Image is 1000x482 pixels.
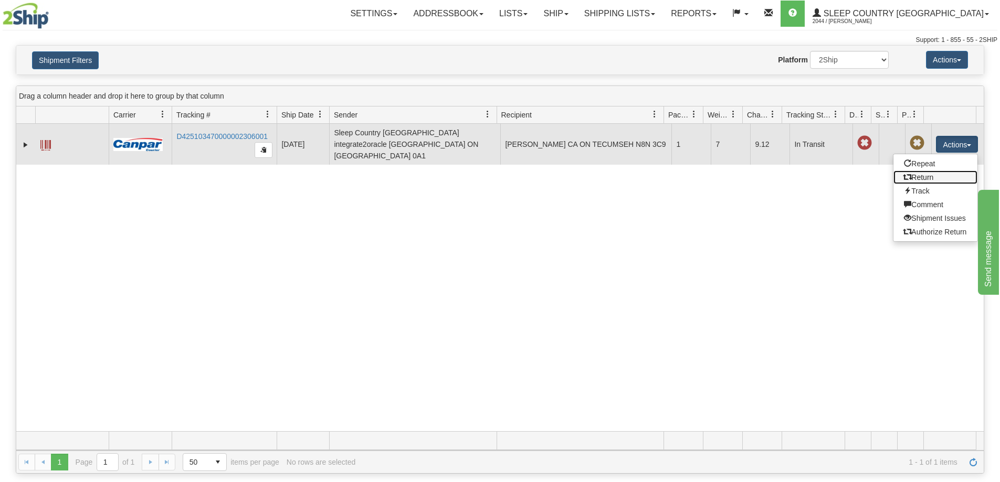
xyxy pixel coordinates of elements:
[176,132,268,141] a: D425103470000002306001
[154,105,172,123] a: Carrier filter column settings
[786,110,832,120] span: Tracking Status
[876,110,885,120] span: Shipment Issues
[893,170,977,184] a: Return
[663,1,724,27] a: Reports
[821,9,984,18] span: Sleep Country [GEOGRAPHIC_DATA]
[209,454,226,470] span: select
[500,124,671,165] td: [PERSON_NAME] CA ON TECUMSEH N8N 3C9
[857,136,872,151] span: Late
[893,225,977,239] a: Authorize Return
[893,184,977,198] a: Track
[668,110,690,120] span: Packages
[329,124,500,165] td: Sleep Country [GEOGRAPHIC_DATA] integrate2oracle [GEOGRAPHIC_DATA] ON [GEOGRAPHIC_DATA] 0A1
[747,110,769,120] span: Charge
[281,110,313,120] span: Ship Date
[363,458,957,466] span: 1 - 1 of 1 items
[827,105,845,123] a: Tracking Status filter column settings
[32,51,99,69] button: Shipment Filters
[491,1,535,27] a: Lists
[190,457,203,467] span: 50
[16,86,984,106] div: grid grouping header
[893,211,977,225] a: Shipment Issues
[535,1,576,27] a: Ship
[965,454,982,470] a: Refresh
[936,136,978,153] button: Actions
[51,454,68,470] span: Page 1
[711,124,750,165] td: 7
[805,1,997,27] a: Sleep Country [GEOGRAPHIC_DATA] 2044 / [PERSON_NAME]
[813,16,891,27] span: 2044 / [PERSON_NAME]
[708,110,730,120] span: Weight
[926,51,968,69] button: Actions
[778,55,808,65] label: Platform
[277,124,329,165] td: [DATE]
[910,136,924,151] span: Pickup Not Assigned
[40,135,51,152] a: Label
[576,1,663,27] a: Shipping lists
[113,138,163,151] img: 14 - Canpar
[287,458,356,466] div: No rows are selected
[790,124,852,165] td: In Transit
[879,105,897,123] a: Shipment Issues filter column settings
[849,110,858,120] span: Delivery Status
[183,453,227,471] span: Page sizes drop down
[97,454,118,470] input: Page 1
[20,140,31,150] a: Expand
[3,36,997,45] div: Support: 1 - 855 - 55 - 2SHIP
[685,105,703,123] a: Packages filter column settings
[259,105,277,123] a: Tracking # filter column settings
[3,3,49,29] img: logo2044.jpg
[76,453,135,471] span: Page of 1
[893,198,977,211] a: Comment
[8,6,97,19] div: Send message
[311,105,329,123] a: Ship Date filter column settings
[342,1,405,27] a: Settings
[405,1,491,27] a: Addressbook
[479,105,497,123] a: Sender filter column settings
[906,105,923,123] a: Pickup Status filter column settings
[724,105,742,123] a: Weight filter column settings
[255,142,272,158] button: Copy to clipboard
[176,110,210,120] span: Tracking #
[750,124,790,165] td: 9.12
[764,105,782,123] a: Charge filter column settings
[902,110,911,120] span: Pickup Status
[113,110,136,120] span: Carrier
[853,105,871,123] a: Delivery Status filter column settings
[501,110,532,120] span: Recipient
[183,453,279,471] span: items per page
[893,157,977,170] a: Repeat
[976,187,999,294] iframe: chat widget
[334,110,357,120] span: Sender
[646,105,664,123] a: Recipient filter column settings
[671,124,711,165] td: 1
